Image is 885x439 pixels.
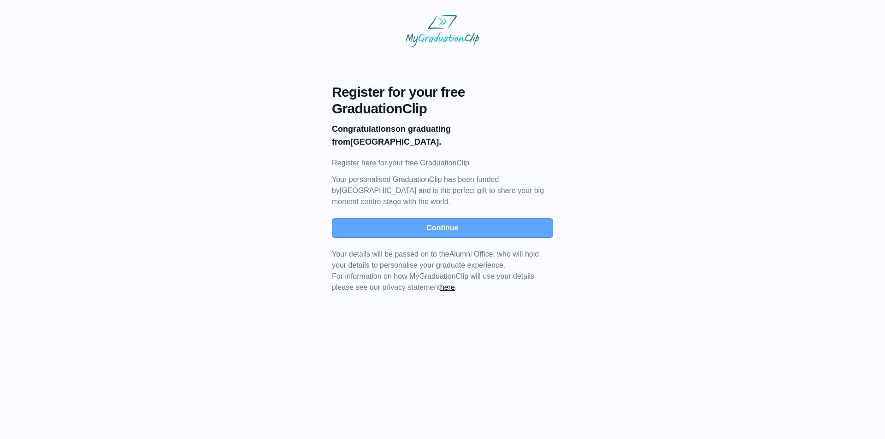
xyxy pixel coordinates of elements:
[332,174,553,207] p: Your personalised GraduationClip has been funded by [GEOGRAPHIC_DATA] and is the perfect gift to ...
[406,15,479,47] img: MyGraduationClip
[332,218,553,238] button: Continue
[332,84,553,100] span: Register for your free
[449,250,493,258] span: Alumni Office
[332,250,539,269] span: Your details will be passed on to the , who will hold your details to personalise your graduate e...
[332,100,553,117] span: GraduationClip
[332,158,553,169] p: Register here for your free GraduationClip
[332,124,395,134] b: Congratulations
[440,283,455,291] a: here
[332,250,539,291] span: For information on how MyGraduationClip will use your details please see our privacy statement .
[332,123,553,148] p: on graduating from [GEOGRAPHIC_DATA].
